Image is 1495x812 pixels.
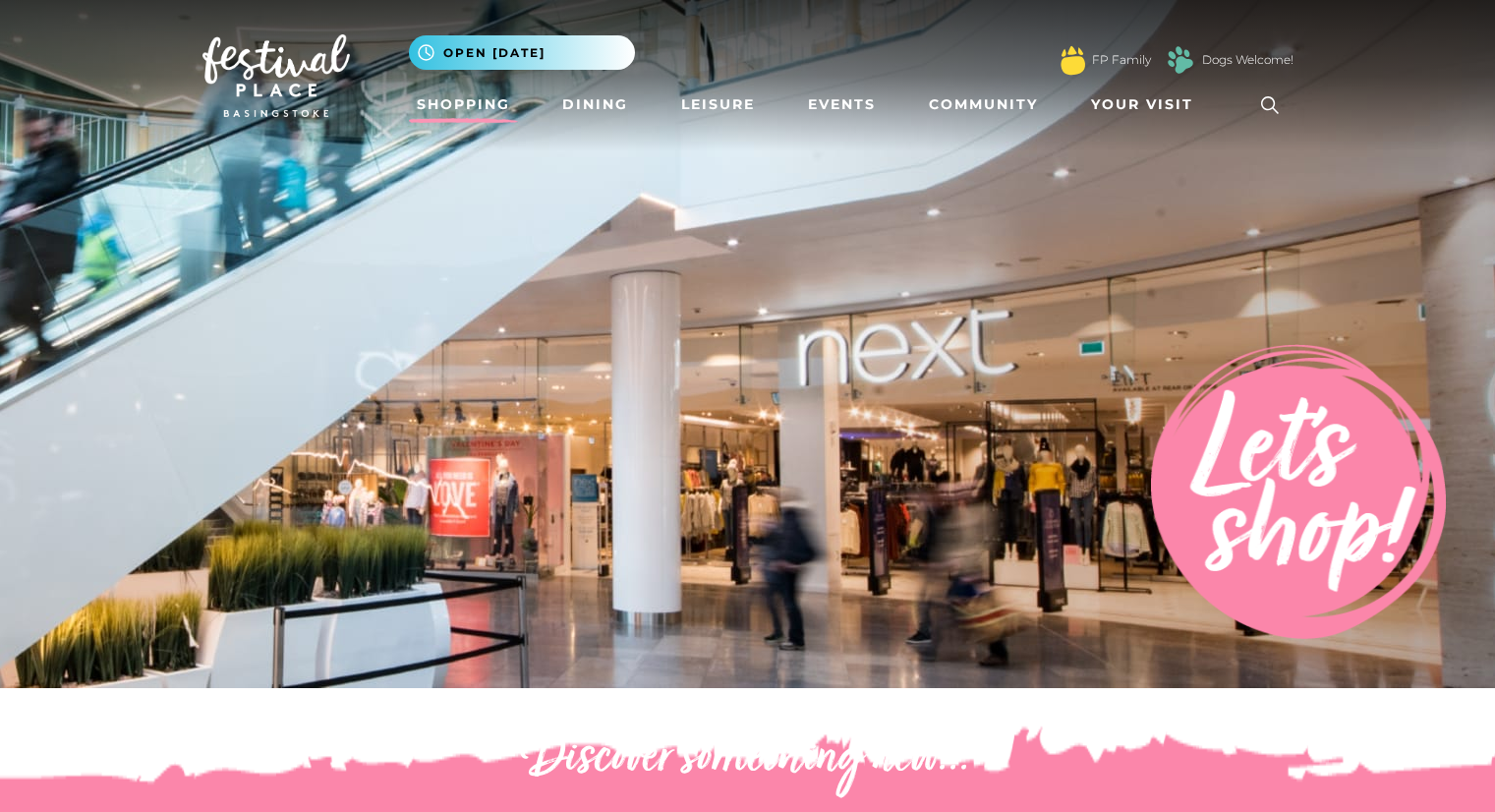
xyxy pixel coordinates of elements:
[1083,87,1211,123] a: Your Visit
[443,44,546,62] span: Open [DATE]
[202,34,350,117] img: Festival Place Logo
[1091,94,1193,115] span: Your Visit
[921,87,1046,123] a: Community
[1202,51,1294,69] a: Dogs Welcome!
[409,87,518,123] a: Shopping
[202,727,1294,790] h2: Discover something new...
[673,87,763,123] a: Leisure
[409,35,635,70] button: Open [DATE]
[1092,51,1151,69] a: FP Family
[554,87,636,123] a: Dining
[800,87,884,123] a: Events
